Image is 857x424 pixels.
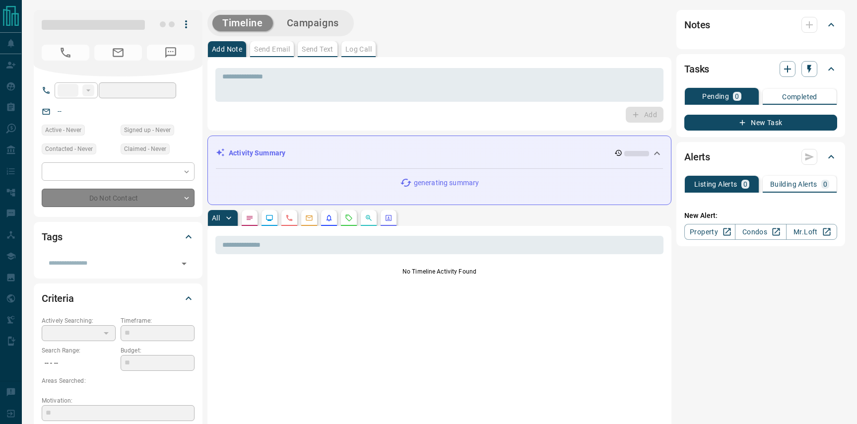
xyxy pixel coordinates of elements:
[305,214,313,222] svg: Emails
[42,376,195,385] p: Areas Searched:
[124,144,166,154] span: Claimed - Never
[42,346,116,355] p: Search Range:
[121,346,195,355] p: Budget:
[385,214,393,222] svg: Agent Actions
[823,181,827,188] p: 0
[684,224,735,240] a: Property
[684,145,837,169] div: Alerts
[42,286,195,310] div: Criteria
[277,15,349,31] button: Campaigns
[42,316,116,325] p: Actively Searching:
[735,224,786,240] a: Condos
[684,13,837,37] div: Notes
[42,355,116,371] p: -- - --
[215,267,663,276] p: No Timeline Activity Found
[743,181,747,188] p: 0
[45,144,93,154] span: Contacted - Never
[42,290,74,306] h2: Criteria
[786,224,837,240] a: Mr.Loft
[45,125,81,135] span: Active - Never
[684,115,837,131] button: New Task
[124,125,171,135] span: Signed up - Never
[702,93,729,100] p: Pending
[212,15,273,31] button: Timeline
[345,214,353,222] svg: Requests
[42,189,195,207] div: Do Not Contact
[782,93,817,100] p: Completed
[684,149,710,165] h2: Alerts
[58,107,62,115] a: --
[735,93,739,100] p: 0
[414,178,479,188] p: generating summary
[365,214,373,222] svg: Opportunities
[694,181,737,188] p: Listing Alerts
[121,316,195,325] p: Timeframe:
[94,45,142,61] span: No Email
[42,229,62,245] h2: Tags
[684,211,837,221] p: New Alert:
[147,45,195,61] span: No Number
[212,46,242,53] p: Add Note
[212,214,220,221] p: All
[42,396,195,405] p: Motivation:
[246,214,254,222] svg: Notes
[684,61,709,77] h2: Tasks
[42,45,89,61] span: No Number
[216,144,663,162] div: Activity Summary
[265,214,273,222] svg: Lead Browsing Activity
[42,225,195,249] div: Tags
[229,148,285,158] p: Activity Summary
[325,214,333,222] svg: Listing Alerts
[684,17,710,33] h2: Notes
[770,181,817,188] p: Building Alerts
[684,57,837,81] div: Tasks
[285,214,293,222] svg: Calls
[177,257,191,271] button: Open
